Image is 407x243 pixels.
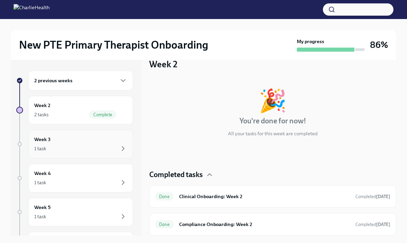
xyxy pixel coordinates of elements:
div: 1 task [34,179,46,186]
span: September 16th, 2025 16:42 [355,221,390,228]
h6: Compliance Onboarding: Week 2 [179,221,350,228]
h6: Clinical Onboarding: Week 2 [179,193,350,200]
p: All your tasks for this week are completed [228,130,317,137]
h6: Week 3 [34,136,51,143]
h4: You're done for now! [239,116,306,126]
h4: Completed tasks [149,170,203,180]
a: Week 22 tasksComplete [16,96,133,124]
span: Done [155,194,174,199]
img: CharlieHealth [14,4,50,15]
a: DoneClinical Onboarding: Week 2Completed[DATE] [155,191,390,202]
a: DoneCompliance Onboarding: Week 2Completed[DATE] [155,219,390,230]
a: Week 51 task [16,198,133,226]
h6: Week 2 [34,102,51,109]
div: 1 task [34,213,46,220]
span: September 20th, 2025 18:56 [355,193,390,200]
h6: Week 4 [34,170,51,177]
a: Week 31 task [16,130,133,158]
h6: 2 previous weeks [34,77,73,84]
strong: [DATE] [376,194,390,199]
h3: 86% [370,39,388,51]
h3: Week 2 [149,58,177,70]
h2: New PTE Primary Therapist Onboarding [19,38,208,52]
span: Completed [355,222,390,227]
a: Week 41 task [16,164,133,192]
strong: [DATE] [376,222,390,227]
span: Completed [355,194,390,199]
h6: Week 5 [34,204,51,211]
div: 1 task [34,145,46,152]
div: 2 previous weeks [28,71,133,90]
span: Done [155,222,174,227]
span: Complete [89,112,116,117]
strong: My progress [297,38,324,45]
div: 2 tasks [34,111,49,118]
div: 🎉 [259,89,287,112]
div: Completed tasks [149,170,396,180]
